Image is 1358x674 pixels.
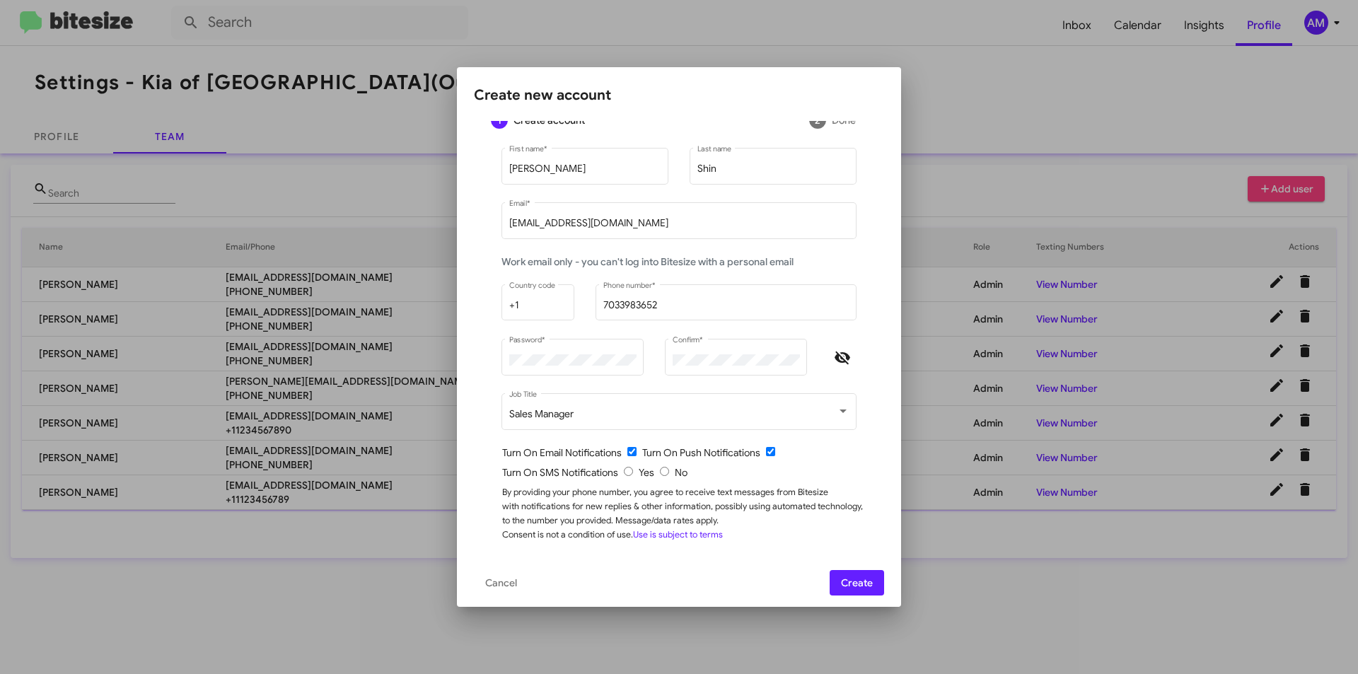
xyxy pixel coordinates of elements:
[509,163,661,175] input: Example: John
[603,300,849,311] input: 23456789
[509,218,849,229] input: example@mail.com
[633,529,723,540] a: Use is subject to terms
[509,407,574,420] span: Sales Manager
[828,344,857,372] button: Hide password
[485,570,517,595] span: Cancel
[642,446,760,459] span: Turn On Push Notifications
[474,84,884,107] div: Create new account
[841,570,873,595] span: Create
[474,570,528,595] button: Cancel
[502,446,622,459] span: Turn On Email Notifications
[830,570,884,595] button: Create
[502,485,867,542] div: By providing your phone number, you agree to receive text messages from Bitesize with notificatio...
[675,466,687,479] span: No
[501,255,794,268] span: Work email only - you can't log into Bitesize with a personal email
[697,163,849,175] input: Example: Wick
[502,466,618,479] span: Turn On SMS Notifications
[639,466,654,479] span: Yes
